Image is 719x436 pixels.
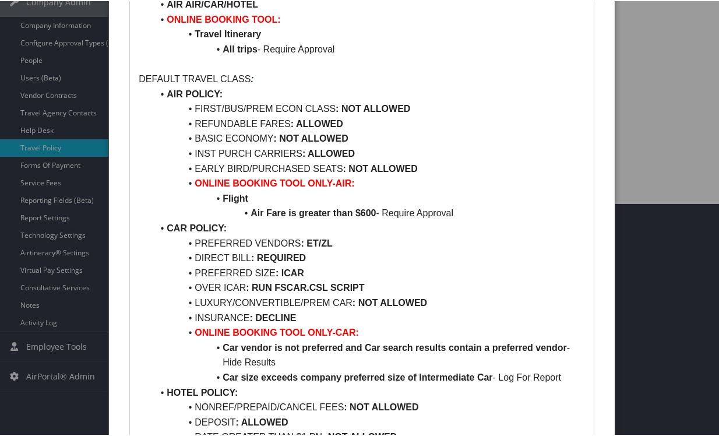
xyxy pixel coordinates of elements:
[153,294,584,310] li: LUXURY/CONVERTIBLE/PREM CAR
[153,41,584,56] li: - Require Approval
[223,43,258,53] strong: All trips
[251,73,253,83] em: :
[153,369,584,384] li: - Log For Report
[153,205,584,220] li: - Require Approval
[336,103,410,112] strong: : NOT ALLOWED
[139,71,584,86] p: DEFAULT TRAVEL CLASS
[153,279,584,294] li: OVER ICAR
[153,249,584,265] li: DIRECT BILL
[195,28,261,38] strong: Travel Itinerary
[344,401,418,411] strong: : NOT ALLOWED
[246,282,364,291] strong: : RUN FSCAR.CSL SCRIPT
[153,100,584,115] li: FIRST/BUS/PREM ECON CLASS
[153,115,584,131] li: REFUNDABLE FARES
[195,177,354,187] strong: ONLINE BOOKING TOOL ONLY-AIR:
[195,326,359,336] strong: ONLINE BOOKING TOOL ONLY-CAR:
[153,160,584,175] li: EARLY BIRD/PURCHASED SEATS
[302,147,355,157] strong: : ALLOWED
[251,252,306,262] strong: : REQUIRED
[223,342,566,351] strong: Car vendor is not preferred and Car search results contain a preferred vendor
[167,386,238,396] strong: HOTEL POLICY:
[167,13,280,23] strong: ONLINE BOOKING TOOL:
[153,235,584,250] li: PREFERRED VENDORS
[153,265,584,280] li: PREFERRED SIZE
[167,222,227,232] strong: CAR POLICY:
[236,416,288,426] strong: : ALLOWED
[291,118,343,128] strong: : ALLOWED
[343,163,418,173] strong: : NOT ALLOWED
[153,130,584,145] li: BASIC ECONOMY
[250,312,297,322] strong: : DECLINE
[223,192,248,202] strong: Flight
[153,414,584,429] li: DEPOSIT
[251,207,376,217] strong: Air Fare is greater than $600
[167,88,223,98] strong: AIR POLICY:
[223,371,492,381] strong: Car size exceeds company preferred size of Intermediate Car
[301,237,333,247] strong: : ET/ZL
[153,145,584,160] li: INST PURCH CARRIERS
[276,267,304,277] strong: : ICAR
[353,297,427,307] strong: : NOT ALLOWED
[153,310,584,325] li: INSURANCE
[153,339,584,369] li: - Hide Results
[273,132,348,142] strong: : NOT ALLOWED
[153,399,584,414] li: NONREF/PREPAID/CANCEL FEES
